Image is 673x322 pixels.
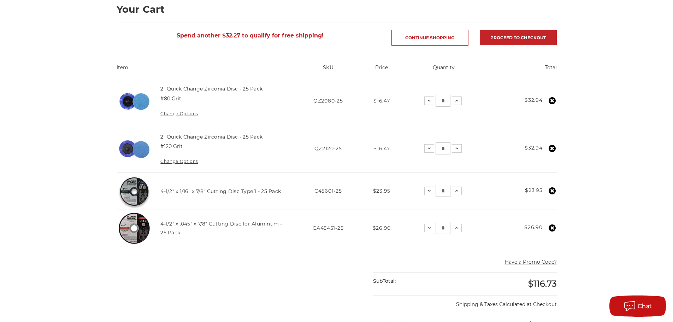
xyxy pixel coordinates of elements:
span: $16.47 [373,98,390,104]
strong: $32.94 [525,145,542,151]
a: Continue Shopping [391,30,468,46]
input: 2" Quick Change Zirconia Disc - 25 Pack Quantity: [436,142,450,154]
span: Spend another $32.27 to qualify for free shipping! [177,32,324,39]
th: Quantity [401,64,486,77]
span: QZ2120-25 [314,145,342,152]
th: Total [486,64,556,77]
div: SubTotal: [373,273,465,290]
img: 2" Quick Change Zirconia Disc - 25 Pack [117,131,152,166]
a: 4-1/2" x 1/16" x 7/8" Cutting Disc Type 1 - 25 Pack [160,188,281,194]
input: 4-1/2" x .045" x 7/8" Cutting Disc for Aluminum - 25 Pack Quantity: [436,222,450,234]
span: $116.73 [528,279,557,289]
a: Change Options [160,159,198,164]
th: Item [117,64,295,77]
span: $16.47 [373,145,390,152]
strong: $23.95 [525,187,542,193]
img: 2" Quick Change Zirconia Disc - 25 Pack [117,83,152,118]
strong: $32.94 [525,97,542,103]
span: Chat [638,303,652,310]
strong: $26.90 [524,224,542,230]
dd: #80 Grit [160,95,181,103]
p: Shipping & Taxes Calculated at Checkout [373,295,556,308]
a: Change Options [160,111,198,116]
img: 4-1/2" x 1/16" x 7/8" Cutting Disc Type 1 - 25 Pack [117,174,152,209]
span: $23.95 [373,188,390,194]
a: 2" Quick Change Zirconia Disc - 25 Pack [160,134,262,140]
span: C45601-25 [314,188,342,194]
th: SKU [294,64,362,77]
span: $26.90 [373,225,391,231]
input: 2" Quick Change Zirconia Disc - 25 Pack Quantity: [436,95,450,107]
span: CA45451-25 [313,225,343,231]
a: Proceed to checkout [480,30,557,45]
span: QZ2080-25 [313,98,343,104]
th: Price [362,64,401,77]
dd: #120 Grit [160,143,183,150]
input: 4-1/2" x 1/16" x 7/8" Cutting Disc Type 1 - 25 Pack Quantity: [436,185,450,197]
h1: Your Cart [117,5,557,14]
button: Have a Promo Code? [505,258,557,266]
img: 4.5" cutting disc for aluminum [117,211,152,246]
a: 4-1/2" x .045" x 7/8" Cutting Disc for Aluminum - 25 Pack [160,221,282,235]
a: 2" Quick Change Zirconia Disc - 25 Pack [160,86,262,92]
button: Chat [609,295,666,317]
